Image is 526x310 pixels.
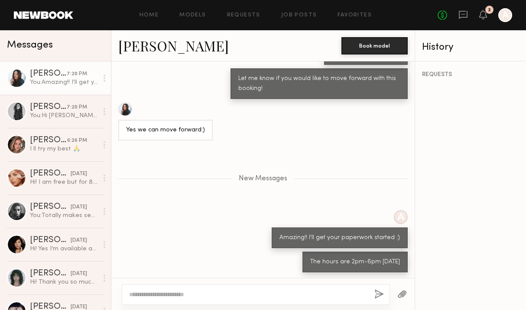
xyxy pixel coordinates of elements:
[118,36,229,55] a: [PERSON_NAME]
[71,203,87,211] div: [DATE]
[67,137,87,145] div: 6:26 PM
[498,8,512,22] a: A
[71,170,87,178] div: [DATE]
[30,245,98,253] div: Hi! Yes I’m available and would love to be considered!
[67,70,87,78] div: 7:20 PM
[30,70,67,78] div: [PERSON_NAME]
[310,257,400,267] div: The hours are 2pm-6pm [DATE]
[30,103,67,112] div: [PERSON_NAME]
[67,103,87,112] div: 7:20 PM
[30,178,98,186] div: Hi! I am free but for 8.5 hours I’d need 1.5k. Let me know :)
[422,42,519,52] div: History
[279,233,400,243] div: Amazing!! I'll get your paperwork started :)
[71,236,87,245] div: [DATE]
[227,13,260,18] a: Requests
[238,74,400,94] div: Let me know if you would like to move forward with this booking!
[338,13,372,18] a: Favorites
[30,136,67,145] div: [PERSON_NAME]
[281,13,317,18] a: Job Posts
[30,112,98,120] div: You: Hi [PERSON_NAME]- Heard from the client and we're going a different direction - but wanted t...
[30,203,71,211] div: [PERSON_NAME]
[30,278,98,286] div: Hi! Thank you so much for reaching out. My date for a 8 hour day is 2k. Would there be any way yo...
[30,236,71,245] div: [PERSON_NAME]
[239,175,287,182] span: New Messages
[179,13,206,18] a: Models
[341,37,408,54] button: Book model
[140,13,159,18] a: Home
[30,211,98,220] div: You: Totally makes sense to me - thanks for the clarification :)
[488,8,491,13] div: 2
[126,125,205,135] div: Yes we can move forward:)
[341,42,408,49] a: Book model
[30,169,71,178] div: [PERSON_NAME]
[7,40,53,50] span: Messages
[422,72,519,78] div: REQUESTS
[71,270,87,278] div: [DATE]
[30,145,98,153] div: I ll try my best 🙏
[30,78,98,86] div: You: Amazing!! I'll get your paperwork started :)
[30,269,71,278] div: [PERSON_NAME]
